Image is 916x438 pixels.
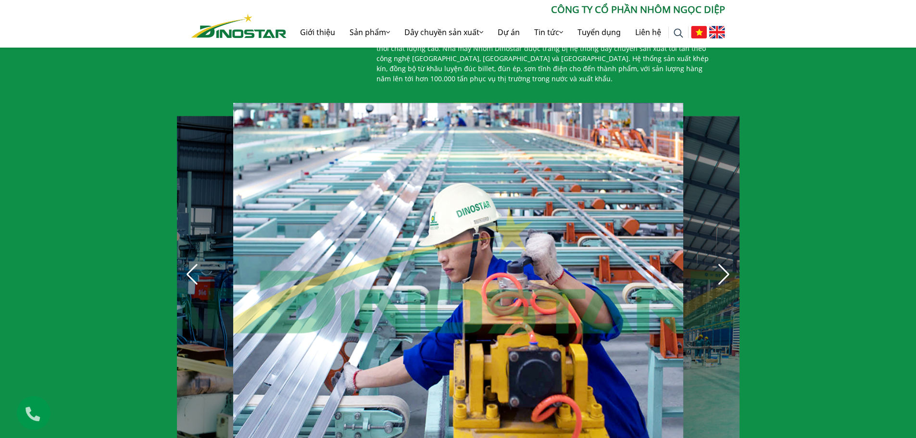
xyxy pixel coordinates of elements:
img: English [709,26,725,38]
img: search [674,28,683,38]
div: Previous slide [182,264,203,285]
p: CÔNG TY CỔ PHẦN NHÔM NGỌC DIỆP [287,2,725,17]
img: Tiếng Việt [691,26,707,38]
a: Nhôm Dinostar [191,12,287,38]
a: Dự án [490,17,527,48]
a: Tin tức [527,17,570,48]
div: Next slide [714,264,735,285]
a: Sản phẩm [342,17,397,48]
img: Nhôm Dinostar [191,14,287,38]
a: Liên hệ [628,17,668,48]
a: Giới thiệu [293,17,342,48]
p: Công ty Cổ phần Nhôm Ngọc Diệp là một trong những công ty nhôm lớn nhất [GEOGRAPHIC_DATA], sở hữu... [376,23,718,84]
a: Tuyển dụng [570,17,628,48]
a: Dây chuyền sản xuất [397,17,490,48]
